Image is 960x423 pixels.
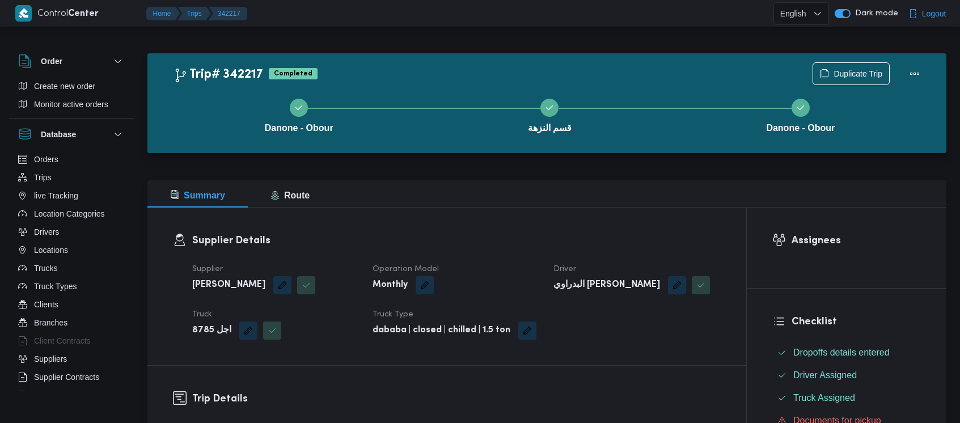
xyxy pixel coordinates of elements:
[170,191,225,200] span: Summary
[793,391,855,405] span: Truck Assigned
[773,344,921,362] button: Dropoffs details entered
[793,348,890,357] span: Dropoffs details entered
[178,7,211,20] button: Trips
[265,121,333,135] span: Danone - Obour
[14,77,129,95] button: Create new order
[14,168,129,187] button: Trips
[34,189,78,202] span: live Tracking
[18,54,125,68] button: Order
[373,265,439,273] span: Operation Model
[373,324,510,337] b: dababa | closed | chilled | 1.5 ton
[34,280,77,293] span: Truck Types
[553,265,576,273] span: Driver
[192,391,721,407] h3: Trip Details
[14,368,129,386] button: Supplier Contracts
[528,121,572,135] span: قسم النزهة
[545,103,554,112] svg: Step 2 is complete
[274,70,312,77] b: Completed
[294,103,303,112] svg: Step 1 is complete
[373,311,413,318] span: Truck Type
[192,265,223,273] span: Supplier
[34,352,67,366] span: Suppliers
[792,314,921,329] h3: Checklist
[41,54,62,68] h3: Order
[766,121,835,135] span: Danone - Obour
[793,369,857,382] span: Driver Assigned
[68,10,99,18] b: Center
[793,393,855,403] span: Truck Assigned
[14,332,129,350] button: Client Contracts
[34,316,67,329] span: Branches
[192,311,212,318] span: Truck
[14,150,129,168] button: Orders
[34,261,57,275] span: Trucks
[9,77,134,118] div: Order
[796,103,805,112] svg: Step 3 is complete
[18,128,125,141] button: Database
[34,207,105,221] span: Location Categories
[34,388,62,402] span: Devices
[192,233,721,248] h3: Supplier Details
[34,153,58,166] span: Orders
[773,366,921,384] button: Driver Assigned
[14,95,129,113] button: Monitor active orders
[922,7,946,20] span: Logout
[14,205,129,223] button: Location Categories
[174,85,424,144] button: Danone - Obour
[904,2,951,25] button: Logout
[553,278,660,292] b: البدراوي [PERSON_NAME]
[14,259,129,277] button: Trucks
[269,68,318,79] span: Completed
[813,62,890,85] button: Duplicate Trip
[14,241,129,259] button: Locations
[793,346,890,359] span: Dropoffs details entered
[15,5,32,22] img: X8yXhbKr1z7QwAAAABJRU5ErkJggg==
[793,370,857,380] span: Driver Assigned
[34,243,68,257] span: Locations
[34,298,58,311] span: Clients
[773,389,921,407] button: Truck Assigned
[14,350,129,368] button: Suppliers
[14,386,129,404] button: Devices
[851,9,898,18] span: Dark mode
[675,85,926,144] button: Danone - Obour
[34,98,108,111] span: Monitor active orders
[373,278,408,292] b: Monthly
[146,7,180,20] button: Home
[41,128,76,141] h3: Database
[14,223,129,241] button: Drivers
[209,7,247,20] button: 342217
[192,278,265,292] b: [PERSON_NAME]
[14,314,129,332] button: Branches
[14,295,129,314] button: Clients
[903,62,926,85] button: Actions
[34,225,59,239] span: Drivers
[34,171,52,184] span: Trips
[34,370,99,384] span: Supplier Contracts
[270,191,310,200] span: Route
[14,277,129,295] button: Truck Types
[14,187,129,205] button: live Tracking
[34,334,91,348] span: Client Contracts
[424,85,675,144] button: قسم النزهة
[34,79,95,93] span: Create new order
[174,67,263,82] h2: Trip# 342217
[834,67,882,81] span: Duplicate Trip
[192,324,231,337] b: اجل 8785
[9,150,134,396] div: Database
[792,233,921,248] h3: Assignees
